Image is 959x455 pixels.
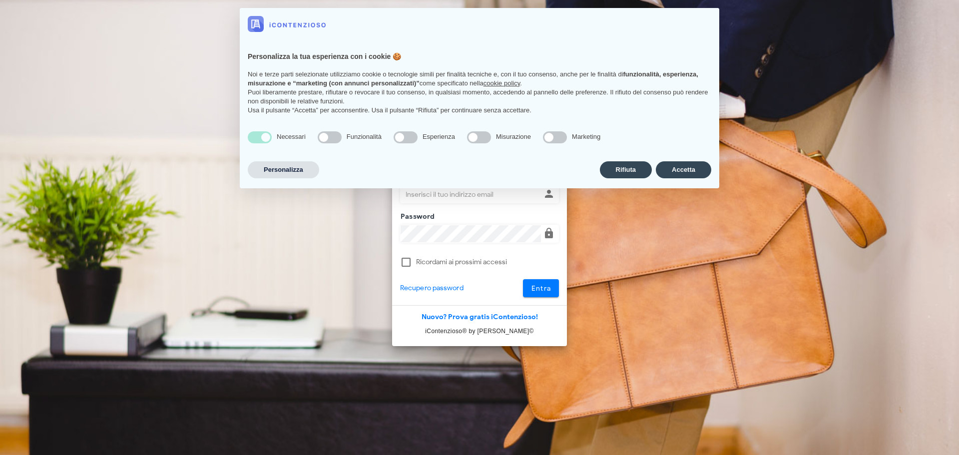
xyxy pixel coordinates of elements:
[248,161,319,178] button: Personalizza
[392,326,567,336] p: iContenzioso® by [PERSON_NAME]©
[398,212,435,222] label: Password
[572,133,600,140] span: Marketing
[248,106,711,115] p: Usa il pulsante “Accetta” per acconsentire. Usa il pulsante “Rifiuta” per continuare senza accett...
[416,257,559,267] label: Ricordami ai prossimi accessi
[423,133,455,140] span: Esperienza
[483,79,520,87] a: cookie policy - il link si apre in una nuova scheda
[248,52,711,62] h2: Personalizza la tua esperienza con i cookie 🍪
[496,133,531,140] span: Misurazione
[347,133,382,140] span: Funzionalità
[400,283,464,294] a: Recupero password
[531,284,551,293] span: Entra
[248,16,326,32] img: logo
[277,133,306,140] span: Necessari
[248,70,698,87] strong: funzionalità, esperienza, misurazione e “marketing (con annunci personalizzati)”
[600,161,652,178] button: Rifiuta
[523,279,559,297] button: Entra
[248,70,711,88] p: Noi e terze parti selezionate utilizziamo cookie o tecnologie simili per finalità tecniche e, con...
[248,88,711,106] p: Puoi liberamente prestare, rifiutare o revocare il tuo consenso, in qualsiasi momento, accedendo ...
[656,161,711,178] button: Accetta
[422,313,538,321] a: Nuovo? Prova gratis iContenzioso!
